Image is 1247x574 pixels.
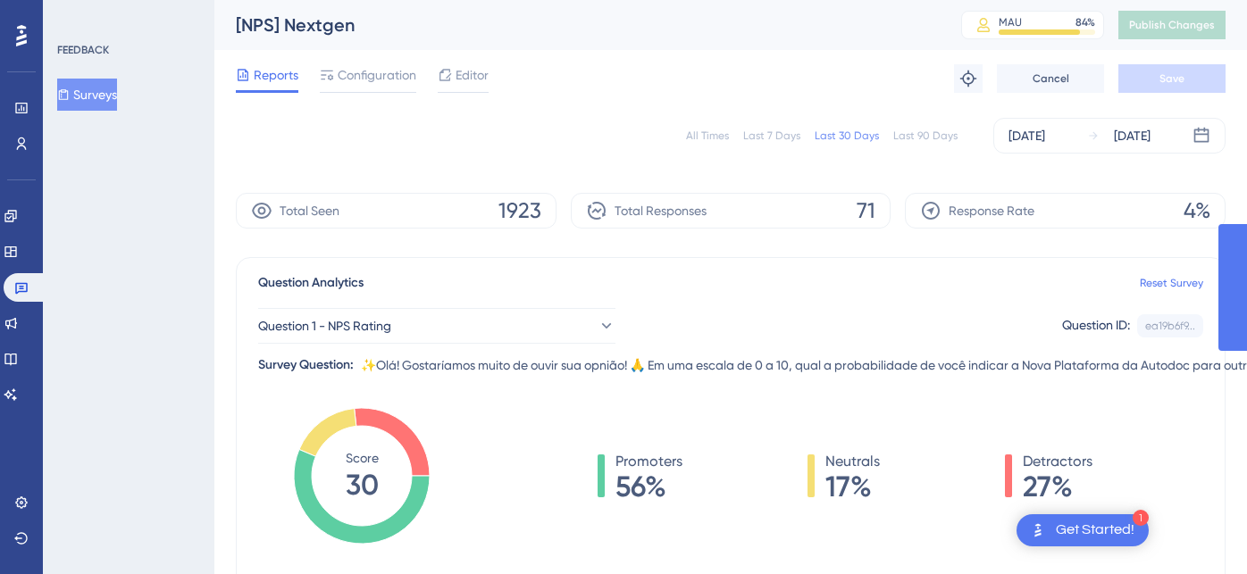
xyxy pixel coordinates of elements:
[254,64,298,86] span: Reports
[1133,510,1149,526] div: 1
[498,196,541,225] span: 1923
[1114,125,1151,146] div: [DATE]
[615,200,707,221] span: Total Responses
[1008,125,1045,146] div: [DATE]
[1172,503,1226,557] iframe: UserGuiding AI Assistant Launcher
[825,472,880,501] span: 17%
[1017,514,1149,546] div: Open Get Started! checklist, remaining modules: 1
[1075,15,1095,29] div: 84 %
[338,64,416,86] span: Configuration
[1027,520,1049,541] img: launcher-image-alternative-text
[1023,451,1092,472] span: Detractors
[997,64,1104,93] button: Cancel
[456,64,489,86] span: Editor
[57,43,109,57] div: FEEDBACK
[346,451,379,465] tspan: Score
[1118,64,1226,93] button: Save
[686,129,729,143] div: All Times
[258,308,615,344] button: Question 1 - NPS Rating
[258,315,391,337] span: Question 1 - NPS Rating
[1159,71,1184,86] span: Save
[857,196,875,225] span: 71
[57,79,117,111] button: Surveys
[1062,314,1130,337] div: Question ID:
[815,129,879,143] div: Last 30 Days
[1033,71,1069,86] span: Cancel
[949,200,1034,221] span: Response Rate
[236,12,916,37] div: [NPS] Nextgen
[1023,472,1092,501] span: 27%
[1184,196,1210,225] span: 4%
[1118,11,1226,39] button: Publish Changes
[615,472,682,501] span: 56%
[258,272,364,294] span: Question Analytics
[1145,319,1195,333] div: ea19b6f9...
[999,15,1022,29] div: MAU
[258,354,354,376] div: Survey Question:
[1129,18,1215,32] span: Publish Changes
[1140,276,1203,290] a: Reset Survey
[346,468,379,502] tspan: 30
[280,200,339,221] span: Total Seen
[1056,520,1134,540] div: Get Started!
[893,129,958,143] div: Last 90 Days
[743,129,800,143] div: Last 7 Days
[615,451,682,472] span: Promoters
[825,451,880,472] span: Neutrals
